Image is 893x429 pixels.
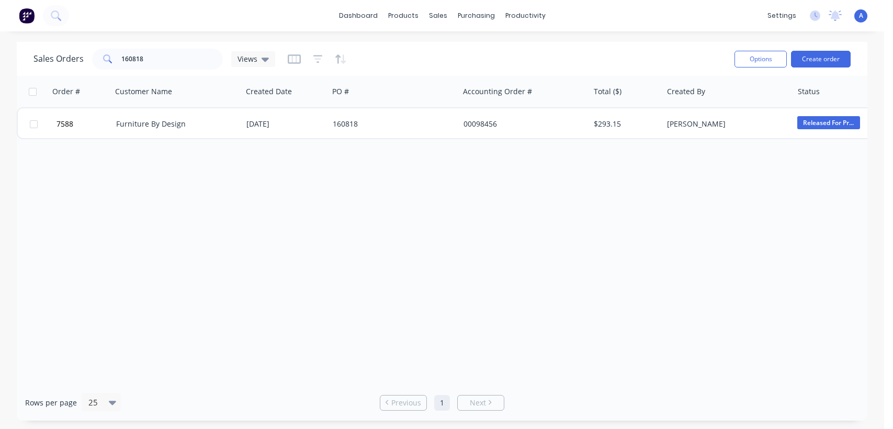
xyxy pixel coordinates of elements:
div: productivity [500,8,551,24]
span: 7588 [56,119,73,129]
div: Status [798,86,820,97]
div: 00098456 [464,119,580,129]
div: settings [762,8,801,24]
ul: Pagination [376,395,508,411]
span: Next [470,398,486,408]
a: Page 1 is your current page [434,395,450,411]
div: Customer Name [115,86,172,97]
div: Created By [667,86,705,97]
div: PO # [332,86,349,97]
button: Options [734,51,787,67]
a: Previous page [380,398,426,408]
div: Total ($) [594,86,621,97]
span: Previous [391,398,421,408]
span: A [859,11,863,20]
button: 7588 [53,108,116,140]
input: Search... [121,49,223,70]
a: Next page [458,398,504,408]
div: Created Date [246,86,292,97]
h1: Sales Orders [33,54,84,64]
div: Furniture By Design [116,119,232,129]
button: Create order [791,51,851,67]
div: $293.15 [594,119,655,129]
div: sales [424,8,453,24]
img: Factory [19,8,35,24]
div: [DATE] [246,119,324,129]
div: purchasing [453,8,500,24]
span: Views [238,53,257,64]
div: [PERSON_NAME] [667,119,783,129]
a: dashboard [334,8,383,24]
div: Order # [52,86,80,97]
div: products [383,8,424,24]
span: Released For Pr... [797,116,860,129]
div: Accounting Order # [463,86,532,97]
span: Rows per page [25,398,77,408]
div: 160818 [333,119,449,129]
